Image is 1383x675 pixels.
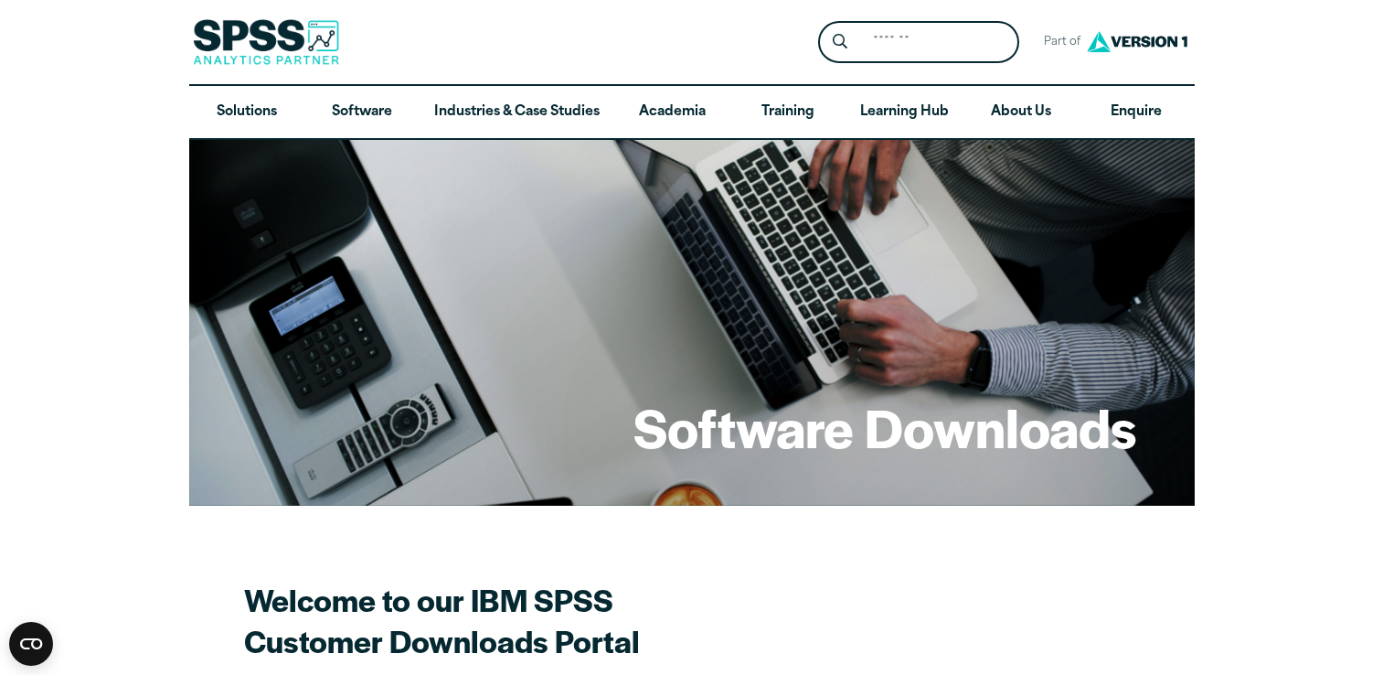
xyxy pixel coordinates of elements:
[304,86,420,139] a: Software
[9,622,53,666] button: Open CMP widget
[244,579,884,661] h2: Welcome to our IBM SPSS Customer Downloads Portal
[818,21,1019,64] form: Site Header Search Form
[963,86,1079,139] a: About Us
[833,34,847,49] svg: Search magnifying glass icon
[823,26,856,59] button: Search magnifying glass icon
[1079,86,1194,139] a: Enquire
[193,19,339,65] img: SPSS Analytics Partner
[846,86,963,139] a: Learning Hub
[633,391,1136,463] h1: Software Downloads
[614,86,729,139] a: Academia
[189,86,304,139] a: Solutions
[729,86,845,139] a: Training
[1082,25,1192,59] img: Version1 Logo
[1034,29,1082,56] span: Part of
[420,86,614,139] a: Industries & Case Studies
[189,86,1195,139] nav: Desktop version of site main menu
